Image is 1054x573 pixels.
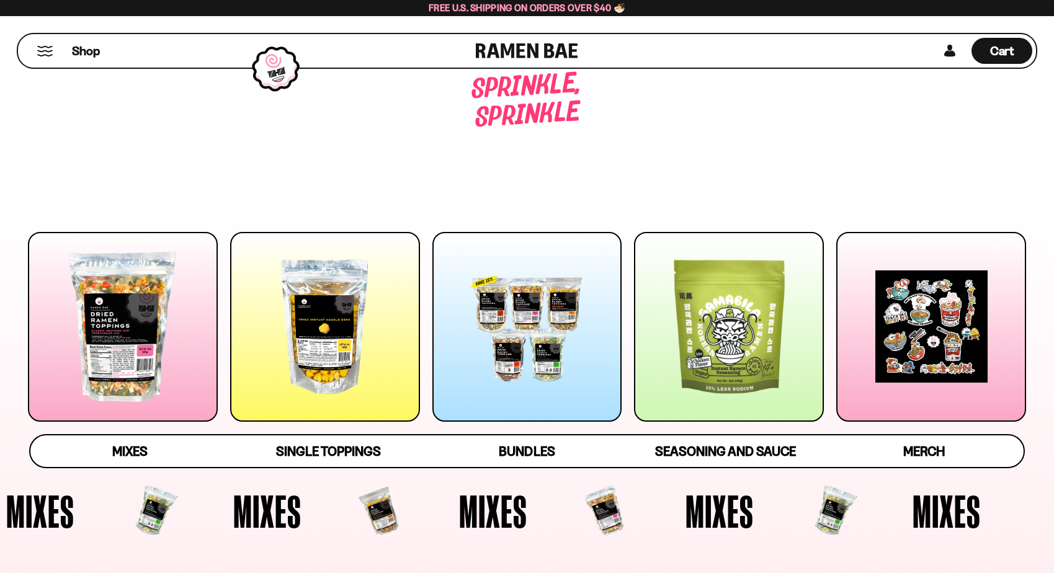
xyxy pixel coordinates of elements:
a: Single Toppings [229,435,427,467]
span: Mixes [573,488,641,534]
span: Single Toppings [276,443,381,459]
a: Seasoning and Sauce [627,435,825,467]
span: Seasoning and Sauce [655,443,796,459]
span: Mixes [346,488,414,534]
span: Cart [990,43,1014,58]
span: Mixes [120,488,189,534]
a: Mixes [30,435,229,467]
a: Bundles [427,435,626,467]
span: Mixes [800,488,868,534]
a: Cart [971,34,1032,68]
a: Shop [72,38,100,64]
a: Merch [825,435,1024,467]
span: Merch [903,443,945,459]
span: Bundles [499,443,555,459]
span: Free U.S. Shipping on Orders over $40 🍜 [429,2,625,14]
span: Shop [72,43,100,60]
span: Mixes [112,443,148,459]
button: Mobile Menu Trigger [37,46,53,56]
